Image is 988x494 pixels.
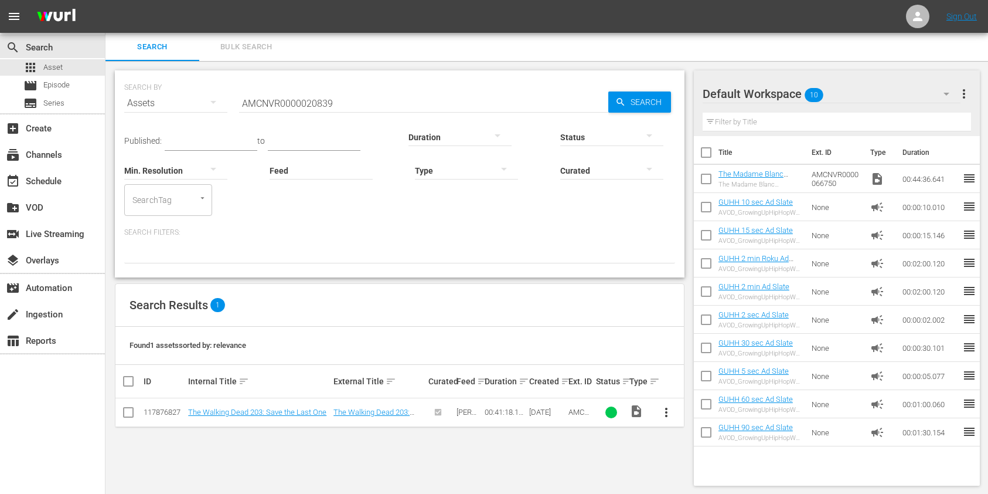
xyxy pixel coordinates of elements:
span: sort [649,376,660,387]
td: None [807,390,866,418]
span: menu [7,9,21,23]
span: reorder [962,199,976,214]
div: AVOD_GrowingUpHipHopWeTV_WillBeRightBack _5sec_RB24_S01398805007 [718,378,802,385]
button: Search [608,92,671,113]
div: Duration [485,374,526,388]
span: [PERSON_NAME] Feed [456,408,481,443]
p: Search Filters: [124,228,675,238]
div: Internal Title [188,374,330,388]
a: GUHH 2 min Roku Ad Slate [718,254,793,272]
span: sort [477,376,488,387]
span: Search Results [130,298,208,312]
span: Episode [43,79,70,91]
div: Feed [456,374,481,388]
a: The Walking Dead 203: Save the Last One [188,408,326,417]
td: 00:00:30.101 [898,334,962,362]
span: reorder [962,171,976,185]
a: GUHH 30 sec Ad Slate [718,339,793,347]
button: more_vert [652,398,680,427]
span: Search [626,92,671,113]
div: AVOD_GrowingUpHipHopWeTV_WillBeRightBack _90sec_RB24_S01398805002 [718,434,802,442]
span: Ad [870,397,884,411]
div: 117876827 [144,408,185,417]
td: AMCNVR0000066750 [807,165,866,193]
td: 00:01:30.154 [898,418,962,446]
span: Automation [6,281,20,295]
span: Published: [124,136,162,146]
th: Duration [895,136,966,169]
span: Episode [23,79,38,93]
span: Channels [6,148,20,162]
span: Schedule [6,174,20,188]
td: None [807,334,866,362]
span: sort [519,376,529,387]
div: AVOD_GrowingUpHipHopWeTV_WillBeRightBack _2MinCountdown_RB24_S01398804001-Roku [718,265,802,273]
span: Asset [43,62,63,73]
span: AMCNVR0000020839 [568,408,590,443]
span: reorder [962,368,976,383]
span: Video [870,172,884,186]
div: 00:41:18.142 [485,408,526,417]
td: None [807,249,866,278]
span: Bulk Search [206,40,286,54]
div: Curated [428,377,453,386]
span: sort [561,376,571,387]
span: Ad [870,425,884,439]
a: GUHH 60 sec Ad Slate [718,395,793,404]
span: Ad [870,369,884,383]
td: 00:02:00.120 [898,249,962,278]
th: Type [863,136,895,169]
a: GUHH 15 sec Ad Slate [718,226,793,235]
span: to [257,136,265,146]
div: AVOD_GrowingUpHipHopWeTV_WillBeRightBack _15sec_RB24_S01398805005 [718,237,802,245]
span: Ad [870,200,884,214]
span: Ad [870,313,884,327]
td: 00:00:15.146 [898,221,962,249]
th: Title [718,136,805,169]
a: GUHH 2 sec Ad Slate [718,310,789,319]
td: None [807,362,866,390]
a: GUHH 90 sec Ad Slate [718,423,793,432]
span: reorder [962,256,976,270]
span: reorder [962,228,976,242]
td: 00:44:36.641 [898,165,962,193]
div: Default Workspace [703,77,960,110]
span: Ad [870,256,884,270]
div: Created [529,374,565,388]
span: more_vert [957,87,971,101]
a: Sign Out [946,12,977,21]
span: sort [622,376,632,387]
td: 00:00:05.077 [898,362,962,390]
div: Ext. ID [568,377,593,386]
div: Assets [124,87,227,120]
button: Open [197,192,208,204]
span: Overlays [6,253,20,268]
div: External Title [333,374,425,388]
span: Series [23,96,38,110]
div: AVOD_GrowingUpHipHopWeTV_WillBeRightBack _10sec_RB24_S01398805006 [718,209,802,216]
span: Create [6,121,20,136]
div: [DATE] [529,408,565,417]
td: None [807,418,866,446]
span: Asset [23,60,38,75]
td: None [807,193,866,221]
span: Ingestion [6,307,20,322]
div: Status [596,374,626,388]
a: The Madame Blanc Mysteries 103: Episode 3 [718,170,801,187]
span: reorder [962,397,976,411]
span: sort [239,376,249,387]
span: Video [629,404,643,418]
div: AVOD_GrowingUpHipHopWeTV_WillBeRightBack _2Min_RB24_S01398805001 [718,293,802,301]
span: 1 [210,298,225,312]
a: GUHH 5 sec Ad Slate [718,367,789,375]
span: 10 [805,83,823,107]
span: Reports [6,334,20,348]
span: Found 1 assets sorted by: relevance [130,341,246,350]
span: reorder [962,425,976,439]
button: more_vert [957,80,971,108]
div: The Madame Blanc Mysteries 103: Episode 3 [718,181,802,188]
span: reorder [962,284,976,298]
a: The Walking Dead 203: Save the Last One [333,408,414,425]
td: 00:00:10.010 [898,193,962,221]
td: None [807,278,866,306]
